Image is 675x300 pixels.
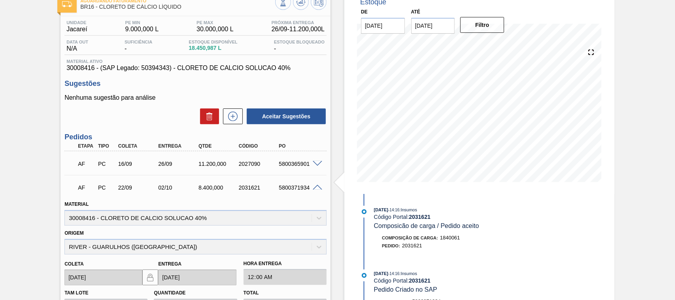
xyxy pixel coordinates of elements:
[402,243,422,249] span: 2031621
[388,208,399,212] span: - 14:16
[382,235,438,240] span: Composição de Carga :
[374,277,562,284] div: Código Portal:
[96,184,117,191] div: Pedido de Compra
[64,40,90,52] div: N/A
[411,18,455,34] input: dd/mm/yyyy
[76,155,96,173] div: Aguardando Faturamento
[64,201,89,207] label: Material
[237,143,282,149] div: Código
[362,273,367,278] img: atual
[197,161,241,167] div: 11.200,000
[142,270,158,285] button: locked
[62,1,72,7] img: Ícone
[154,290,185,296] label: Quantidade
[64,133,327,141] h3: Pedidos
[409,277,431,284] strong: 2031621
[411,9,420,15] label: Até
[272,20,325,25] span: Próxima Entrega
[123,40,154,52] div: -
[197,20,233,25] span: PE MAX
[197,26,233,33] span: 30.000,000 L
[399,207,417,212] span: : Insumos
[64,94,327,101] p: Nenhuma sugestão para análise
[361,18,405,34] input: dd/mm/yyyy
[66,20,87,25] span: Unidade
[243,108,327,125] div: Aceitar Sugestões
[399,271,417,276] span: : Insumos
[116,161,161,167] div: 16/09/2025
[96,143,117,149] div: Tipo
[76,179,96,196] div: Aguardando Faturamento
[272,40,327,52] div: -
[272,26,325,33] span: 26/09 - 11.200,000 L
[64,80,327,88] h3: Sugestões
[440,235,460,241] span: 1840061
[189,45,237,51] span: 18.450,987 L
[374,207,388,212] span: [DATE]
[156,184,201,191] div: 02/10/2025
[189,40,237,44] span: Estoque Disponível
[78,161,95,167] p: AF
[156,161,201,167] div: 26/09/2025
[64,290,88,296] label: Tam lote
[76,143,96,149] div: Etapa
[219,108,243,124] div: Nova sugestão
[196,108,219,124] div: Excluir Sugestões
[64,261,83,267] label: Coleta
[277,143,321,149] div: PO
[125,40,152,44] span: Suficiência
[146,273,155,282] img: locked
[96,161,117,167] div: Pedido de Compra
[156,143,201,149] div: Entrega
[244,290,259,296] label: Total
[460,17,504,33] button: Filtro
[374,214,562,220] div: Código Portal:
[197,184,241,191] div: 8.400,000
[158,261,182,267] label: Entrega
[66,59,325,64] span: Material ativo
[361,9,368,15] label: De
[277,184,321,191] div: 5800371934
[274,40,325,44] span: Estoque Bloqueado
[116,143,161,149] div: Coleta
[247,108,326,124] button: Aceitar Sugestões
[382,243,400,248] span: Pedido :
[374,271,388,276] span: [DATE]
[374,222,479,229] span: Composicão de carga / Pedido aceito
[64,270,142,285] input: dd/mm/yyyy
[66,40,88,44] span: Data out
[80,4,275,10] span: BR16 - CLORETO DE CÁLCIO LÍQUIDO
[78,184,95,191] p: AF
[388,272,399,276] span: - 14:16
[158,270,236,285] input: dd/mm/yyyy
[125,26,159,33] span: 9.000,000 L
[237,161,282,167] div: 2027090
[362,209,367,214] img: atual
[116,184,161,191] div: 22/09/2025
[125,20,159,25] span: PE MIN
[237,184,282,191] div: 2031621
[244,258,327,270] label: Hora Entrega
[197,143,241,149] div: Qtde
[66,26,87,33] span: Jacareí
[409,214,431,220] strong: 2031621
[374,286,437,293] span: Pedido Criado no SAP
[66,65,325,72] span: 30008416 - (SAP Legado: 50394343) - CLORETO DE CALCIO SOLUCAO 40%
[277,161,321,167] div: 5800365901
[64,230,84,236] label: Origem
